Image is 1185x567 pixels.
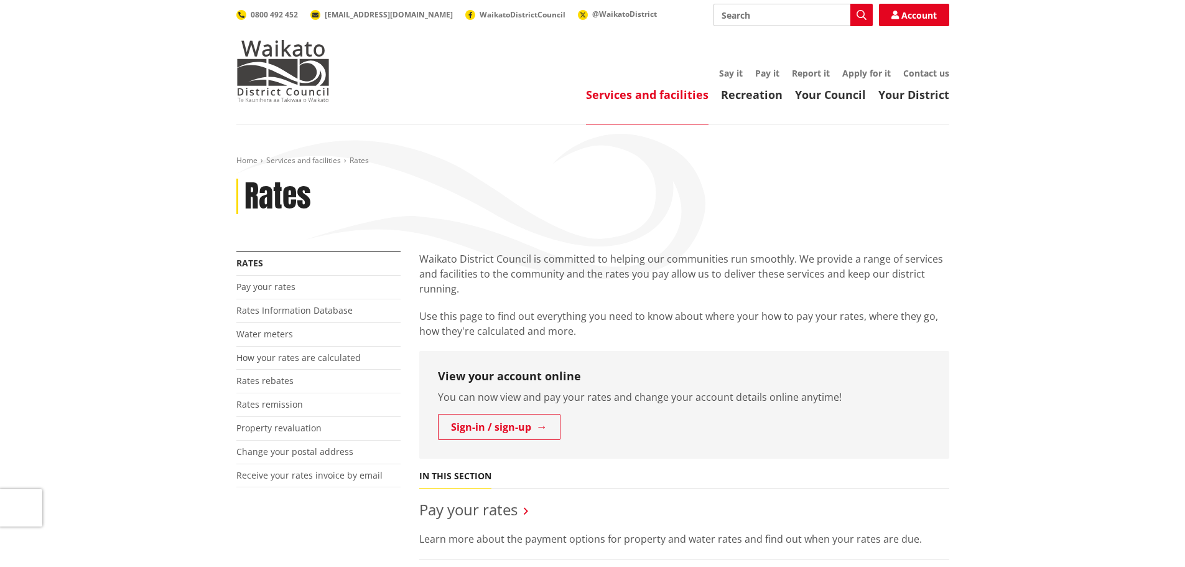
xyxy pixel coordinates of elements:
[438,390,931,405] p: You can now view and pay your rates and change your account details online anytime!
[795,87,866,102] a: Your Council
[842,67,891,79] a: Apply for it
[325,9,453,20] span: [EMAIL_ADDRESS][DOMAIN_NAME]
[419,532,949,546] p: Learn more about the payment options for property and water rates and find out when your rates ar...
[236,398,303,410] a: Rates remission
[578,9,657,19] a: @WaikatoDistrict
[438,370,931,383] h3: View your account online
[419,251,949,296] p: Waikato District Council is committed to helping our communities run smoothly. We provide a range...
[419,309,949,339] p: Use this page to find out everything you need to know about where your how to pay your rates, whe...
[903,67,949,79] a: Contact us
[236,257,263,269] a: Rates
[719,67,743,79] a: Say it
[236,156,949,166] nav: breadcrumb
[310,9,453,20] a: [EMAIL_ADDRESS][DOMAIN_NAME]
[480,9,565,20] span: WaikatoDistrictCouncil
[465,9,565,20] a: WaikatoDistrictCouncil
[236,40,330,102] img: Waikato District Council - Te Kaunihera aa Takiwaa o Waikato
[792,67,830,79] a: Report it
[251,9,298,20] span: 0800 492 452
[236,446,353,457] a: Change your postal address
[236,469,383,481] a: Receive your rates invoice by email
[236,9,298,20] a: 0800 492 452
[244,179,311,215] h1: Rates
[236,155,258,166] a: Home
[755,67,779,79] a: Pay it
[878,87,949,102] a: Your District
[236,375,294,387] a: Rates rebates
[236,328,293,340] a: Water meters
[419,471,491,482] h5: In this section
[586,87,709,102] a: Services and facilities
[438,414,560,440] a: Sign-in / sign-up
[266,155,341,166] a: Services and facilities
[592,9,657,19] span: @WaikatoDistrict
[236,422,322,434] a: Property revaluation
[236,304,353,316] a: Rates Information Database
[236,352,361,363] a: How your rates are calculated
[350,155,369,166] span: Rates
[879,4,949,26] a: Account
[721,87,783,102] a: Recreation
[419,499,518,520] a: Pay your rates
[236,281,295,293] a: Pay your rates
[713,4,873,26] input: Search input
